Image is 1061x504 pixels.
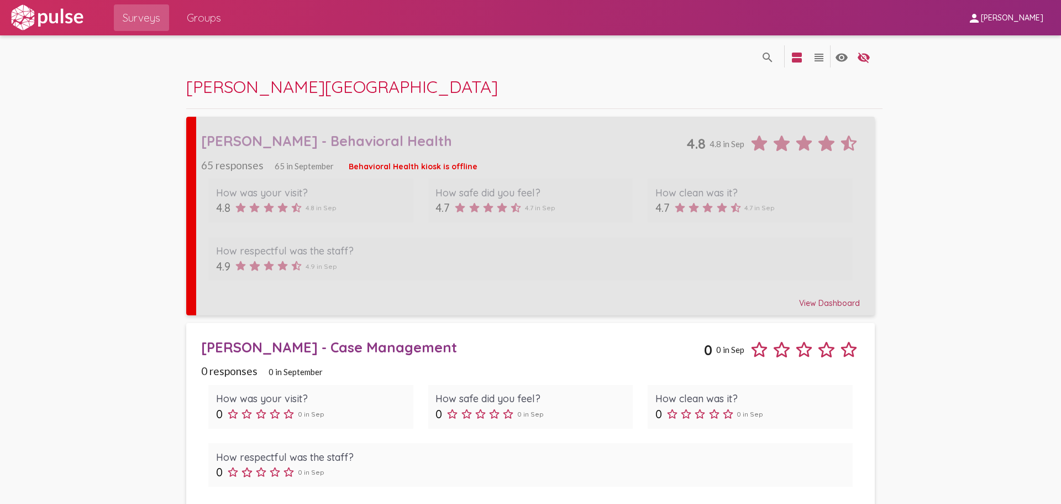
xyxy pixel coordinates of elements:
span: 0 responses [201,365,258,377]
span: 0 [704,341,712,358]
span: 4.8 [216,201,230,215]
mat-icon: language [761,51,774,64]
span: 65 responses [201,159,264,172]
span: 4.7 [655,201,670,215]
mat-icon: language [835,51,848,64]
span: 0 in Sep [298,468,324,476]
mat-icon: language [812,51,826,64]
span: 4.9 in Sep [306,262,337,271]
mat-icon: person [968,12,981,25]
a: [PERSON_NAME] - Behavioral Health4.84.8 in Sep65 responses65 in SeptemberBehavioral Health kiosk ... [186,117,875,315]
span: 4.8 in Sep [710,139,744,149]
span: 0 [216,407,223,421]
span: 0 in Sep [517,410,544,418]
img: white-logo.svg [9,4,85,32]
div: View Dashboard [201,288,860,308]
button: [PERSON_NAME] [959,7,1052,28]
button: language [853,45,875,67]
div: How clean was it? [655,392,845,405]
span: 0 in Sep [737,410,763,418]
button: language [831,45,853,67]
span: 4.9 [216,259,230,273]
div: How was your visit? [216,392,406,405]
span: Groups [187,8,221,28]
mat-icon: language [790,51,803,64]
span: [PERSON_NAME][GEOGRAPHIC_DATA] [186,76,498,97]
button: language [757,45,779,67]
span: 4.7 in Sep [525,204,555,212]
span: Behavioral Health kiosk is offline [349,162,477,172]
div: [PERSON_NAME] - Behavioral Health [201,132,686,149]
span: 0 [435,407,442,421]
div: How was your visit? [216,186,406,199]
span: 4.8 [686,135,706,152]
span: 4.7 [435,201,450,215]
button: language [808,45,830,67]
button: language [786,45,808,67]
div: How safe did you feel? [435,186,625,199]
span: 0 [655,407,662,421]
span: Surveys [123,8,160,28]
span: 0 in Sep [298,410,324,418]
div: [PERSON_NAME] - Case Management [201,339,704,356]
span: [PERSON_NAME] [981,13,1043,23]
span: 0 [216,465,223,479]
span: 0 in September [269,367,323,377]
mat-icon: language [857,51,870,64]
span: 0 in Sep [716,345,744,355]
div: How clean was it? [655,186,845,199]
a: Surveys [114,4,169,31]
div: How respectful was the staff? [216,451,845,464]
span: 4.8 in Sep [306,204,337,212]
a: Groups [178,4,230,31]
div: How respectful was the staff? [216,245,845,257]
span: 65 in September [275,161,334,171]
div: How safe did you feel? [435,392,625,405]
span: 4.7 in Sep [744,204,775,212]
